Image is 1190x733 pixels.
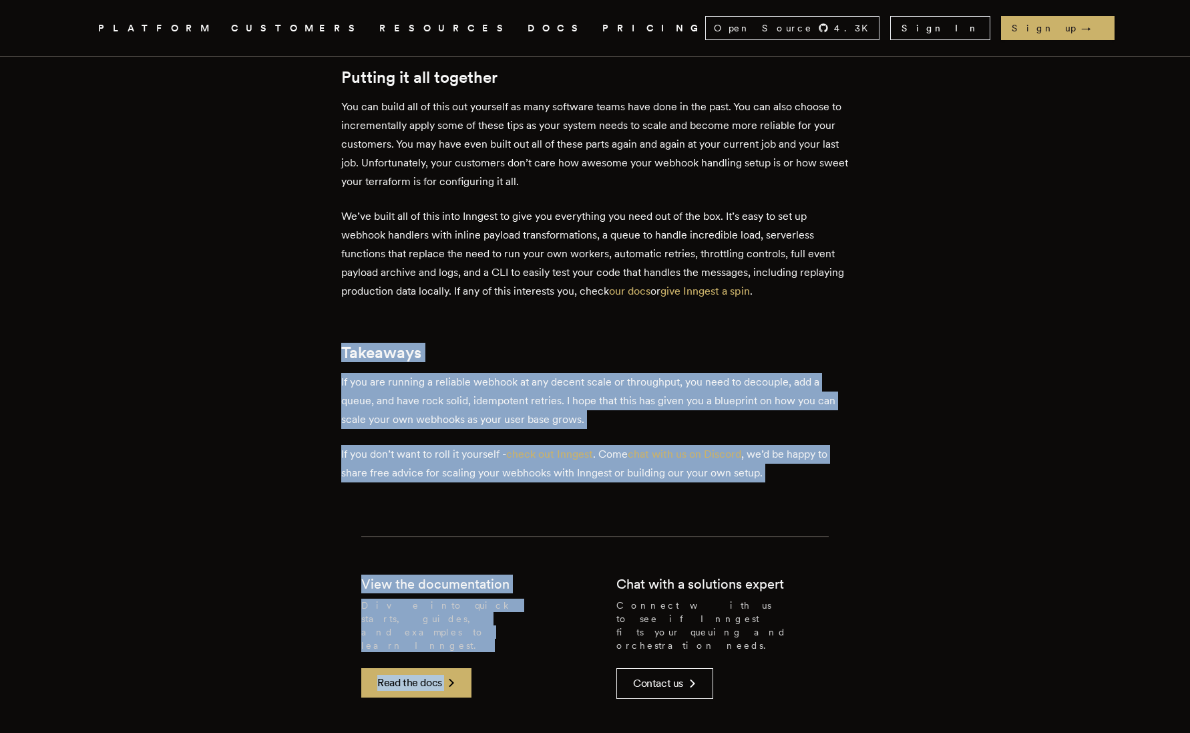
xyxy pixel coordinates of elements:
span: → [1081,21,1104,35]
p: Dive into quick starts, guides, and examples to learn Inngest. [361,599,574,652]
p: You can build all of this out yourself as many software teams have done in the past. You can also... [341,98,849,191]
h2: Chat with a solutions expert [616,575,784,593]
span: 4.3 K [834,21,876,35]
a: CUSTOMERS [231,20,363,37]
a: give Inngest a spin [660,285,750,297]
a: PRICING [602,20,705,37]
button: RESOURCES [379,20,512,37]
p: We’ve built all of this into Inngest to give you everything you need out of the box. It’s easy to... [341,207,849,301]
a: check out Inngest [506,448,593,460]
h2: Putting it all together [341,68,849,87]
a: Read the docs [361,668,471,698]
p: If you are running a reliable webhook at any decent scale or throughput, you need to decouple, ad... [341,373,849,429]
a: our docs [609,285,650,297]
span: Open Source [714,21,813,35]
a: chat with us on Discord [628,448,741,460]
h2: Takeaways [341,343,849,362]
a: Sign In [890,16,990,40]
p: Connect with us to see if Inngest fits your queuing and orchestration needs. [616,599,829,652]
h2: View the documentation [361,575,510,593]
a: DOCS [528,20,586,37]
button: PLATFORM [98,20,215,37]
a: Contact us [616,668,713,699]
a: Sign up [1001,16,1115,40]
p: If you don’t want to roll it yourself - . Come , we’d be happy to share free advice for scaling y... [341,445,849,482]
